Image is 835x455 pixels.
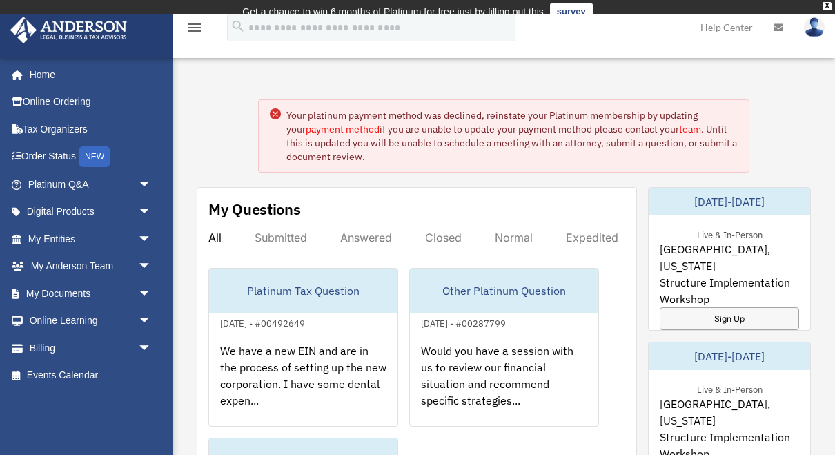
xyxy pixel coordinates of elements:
[10,88,173,116] a: Online Ordering
[138,225,166,253] span: arrow_drop_down
[209,269,397,313] div: Platinum Tax Question
[255,231,307,244] div: Submitted
[425,231,462,244] div: Closed
[10,171,173,198] a: Platinum Q&Aarrow_drop_down
[186,24,203,36] a: menu
[410,315,517,329] div: [DATE] - #00287799
[550,3,593,20] a: survey
[79,146,110,167] div: NEW
[409,268,599,427] a: Other Platinum Question[DATE] - #00287799Would you have a session with us to review our financial...
[660,241,799,274] span: [GEOGRAPHIC_DATA], [US_STATE]
[10,225,173,253] a: My Entitiesarrow_drop_down
[410,269,598,313] div: Other Platinum Question
[138,198,166,226] span: arrow_drop_down
[660,396,799,429] span: [GEOGRAPHIC_DATA], [US_STATE]
[340,231,392,244] div: Answered
[10,143,173,171] a: Order StatusNEW
[138,307,166,336] span: arrow_drop_down
[138,253,166,281] span: arrow_drop_down
[10,307,173,335] a: Online Learningarrow_drop_down
[306,123,380,135] a: payment method
[649,188,810,215] div: [DATE]-[DATE]
[823,2,832,10] div: close
[679,123,701,135] a: team
[209,315,316,329] div: [DATE] - #00492649
[410,331,598,439] div: Would you have a session with us to review our financial situation and recommend specific strateg...
[230,19,246,34] i: search
[660,307,799,330] a: Sign Up
[10,362,173,389] a: Events Calendar
[10,280,173,307] a: My Documentsarrow_drop_down
[138,334,166,362] span: arrow_drop_down
[208,231,222,244] div: All
[186,19,203,36] i: menu
[209,331,397,439] div: We have a new EIN and are in the process of setting up the new corporation. I have some dental ex...
[686,226,774,241] div: Live & In-Person
[804,17,825,37] img: User Pic
[686,381,774,396] div: Live & In-Person
[495,231,533,244] div: Normal
[566,231,618,244] div: Expedited
[660,274,799,307] span: Structure Implementation Workshop
[6,17,131,43] img: Anderson Advisors Platinum Portal
[649,342,810,370] div: [DATE]-[DATE]
[208,268,398,427] a: Platinum Tax Question[DATE] - #00492649We have a new EIN and are in the process of setting up the...
[138,280,166,308] span: arrow_drop_down
[242,3,544,20] div: Get a chance to win 6 months of Platinum for free just by filling out this
[286,108,738,164] div: Your platinum payment method was declined, reinstate your Platinum membership by updating your if...
[10,198,173,226] a: Digital Productsarrow_drop_down
[10,334,173,362] a: Billingarrow_drop_down
[208,199,301,220] div: My Questions
[10,253,173,280] a: My Anderson Teamarrow_drop_down
[138,171,166,199] span: arrow_drop_down
[10,115,173,143] a: Tax Organizers
[10,61,166,88] a: Home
